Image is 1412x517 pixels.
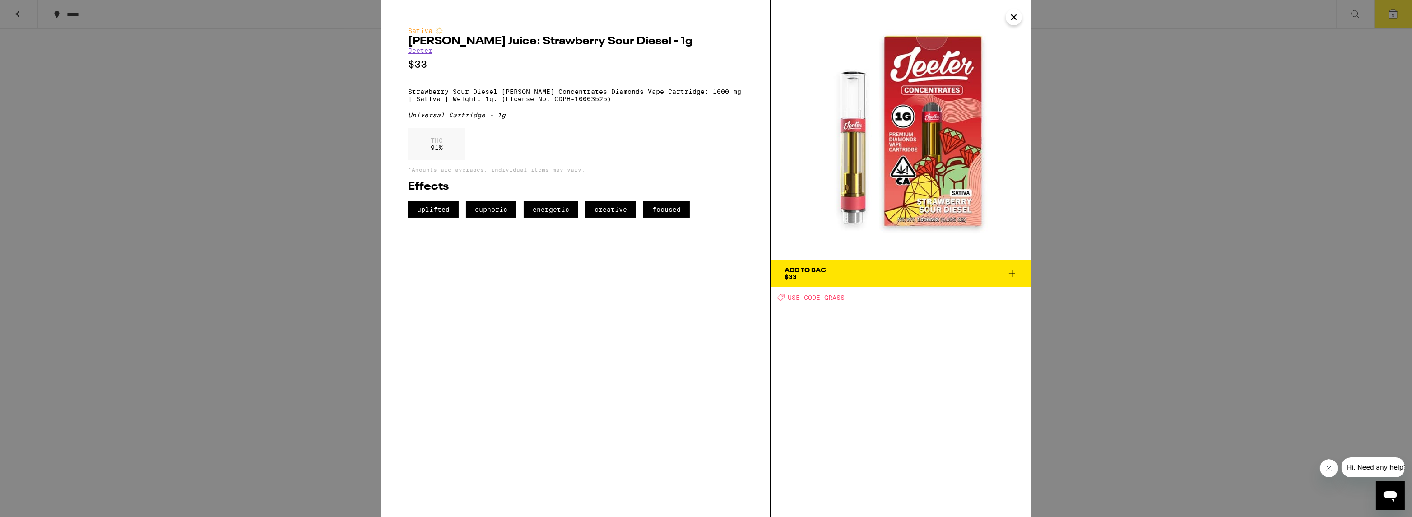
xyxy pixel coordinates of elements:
button: Add To Bag$33 [771,260,1031,287]
h2: Effects [408,182,743,192]
p: $33 [408,59,743,70]
span: energetic [524,201,578,218]
div: 91 % [408,128,465,160]
a: Jeeter [408,47,432,54]
span: USE CODE GRASS [788,294,845,301]
iframe: Button to launch messaging window [1376,481,1405,510]
h2: [PERSON_NAME] Juice: Strawberry Sour Diesel - 1g [408,36,743,47]
span: euphoric [466,201,516,218]
span: $33 [785,273,797,280]
span: focused [643,201,690,218]
div: Universal Cartridge - 1g [408,112,743,119]
span: creative [585,201,636,218]
span: uplifted [408,201,459,218]
div: Sativa [408,27,743,34]
iframe: Close message [1320,459,1338,477]
div: Add To Bag [785,267,826,274]
iframe: Message from company [1342,457,1405,477]
button: Close [1006,9,1022,25]
img: sativaColor.svg [436,27,443,34]
p: THC [431,137,443,144]
span: Hi. Need any help? [5,6,65,14]
p: Strawberry Sour Diesel [PERSON_NAME] Concentrates Diamonds Vape Cartridge: 1000 mg | Sativa | Wei... [408,88,743,102]
p: *Amounts are averages, individual items may vary. [408,167,743,172]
